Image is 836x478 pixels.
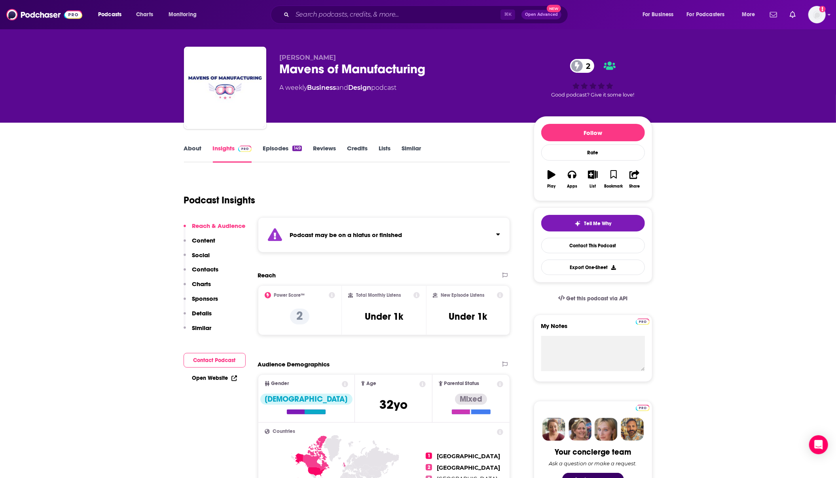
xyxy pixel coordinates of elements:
a: Design [349,84,372,91]
a: Similar [402,144,421,163]
div: [DEMOGRAPHIC_DATA] [260,394,353,405]
a: Episodes149 [263,144,301,163]
span: Gender [271,381,289,386]
span: Logged in as cmand-s [808,6,826,23]
p: Details [192,309,212,317]
p: Reach & Audience [192,222,246,230]
a: Business [307,84,336,91]
span: [GEOGRAPHIC_DATA] [437,464,500,471]
p: Contacts [192,266,219,273]
span: 1 [426,453,432,459]
p: Sponsors [192,295,218,302]
button: Contacts [184,266,219,280]
button: open menu [637,8,684,21]
img: Jon Profile [621,418,644,441]
button: open menu [682,8,736,21]
img: tell me why sparkle [574,220,581,227]
a: Charts [131,8,158,21]
button: Charts [184,280,211,295]
button: Open AdvancedNew [521,10,561,19]
span: Good podcast? Give it some love! [552,92,635,98]
span: Podcasts [98,9,121,20]
h1: Podcast Insights [184,194,256,206]
div: Search podcasts, credits, & more... [278,6,576,24]
span: [GEOGRAPHIC_DATA] [437,453,500,460]
section: Click to expand status details [258,217,510,252]
p: Similar [192,324,212,332]
span: Countries [273,429,296,434]
img: Podchaser - Follow, Share and Rate Podcasts [6,7,82,22]
h2: Audience Demographics [258,360,330,368]
img: Podchaser Pro [238,146,252,152]
button: open menu [93,8,132,21]
strong: Podcast may be on a hiatus or finished [290,231,402,239]
img: Barbara Profile [569,418,591,441]
a: About [184,144,202,163]
label: My Notes [541,322,645,336]
img: User Profile [808,6,826,23]
img: Podchaser Pro [636,405,650,411]
span: Charts [136,9,153,20]
h2: Reach [258,271,276,279]
span: Open Advanced [525,13,558,17]
span: 2 [578,59,594,73]
a: Show notifications dropdown [787,8,799,21]
button: Apps [562,165,582,193]
div: Apps [567,184,577,189]
h2: Total Monthly Listens [356,292,401,298]
p: Content [192,237,216,244]
button: Similar [184,324,212,339]
button: Play [541,165,562,193]
img: Jules Profile [595,418,618,441]
a: Lists [379,144,391,163]
button: Follow [541,124,645,141]
svg: Add a profile image [819,6,826,12]
input: Search podcasts, credits, & more... [292,8,500,21]
img: Mavens of Manufacturing [186,48,265,127]
span: For Business [643,9,674,20]
div: Play [547,184,555,189]
button: Show profile menu [808,6,826,23]
button: Reach & Audience [184,222,246,237]
span: Tell Me Why [584,220,611,227]
button: Details [184,309,212,324]
button: Export One-Sheet [541,260,645,275]
span: 32 yo [379,397,408,412]
span: More [742,9,755,20]
button: Bookmark [603,165,624,193]
button: open menu [736,8,765,21]
div: List [590,184,596,189]
div: Your concierge team [555,447,631,457]
p: Social [192,251,210,259]
h3: Under 1k [365,311,403,322]
button: Content [184,237,216,251]
a: Contact This Podcast [541,238,645,253]
span: [PERSON_NAME] [280,54,336,61]
button: Share [624,165,645,193]
div: Bookmark [604,184,623,189]
span: and [336,84,349,91]
img: Sydney Profile [542,418,565,441]
a: Reviews [313,144,336,163]
div: Ask a question or make a request. [549,460,637,467]
a: Open Website [192,375,237,381]
a: Show notifications dropdown [767,8,780,21]
a: Credits [347,144,368,163]
a: 2 [570,59,594,73]
div: 2Good podcast? Give it some love! [534,54,652,103]
a: Get this podcast via API [552,289,634,308]
span: Parental Status [444,381,480,386]
div: Rate [541,144,645,161]
div: 149 [292,146,301,151]
span: New [547,5,561,12]
span: Age [366,381,376,386]
p: 2 [290,309,309,324]
button: tell me why sparkleTell Me Why [541,215,645,231]
img: Podchaser Pro [636,319,650,325]
h3: Under 1k [449,311,487,322]
button: List [582,165,603,193]
h2: New Episode Listens [441,292,484,298]
button: Sponsors [184,295,218,309]
h2: Power Score™ [274,292,305,298]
